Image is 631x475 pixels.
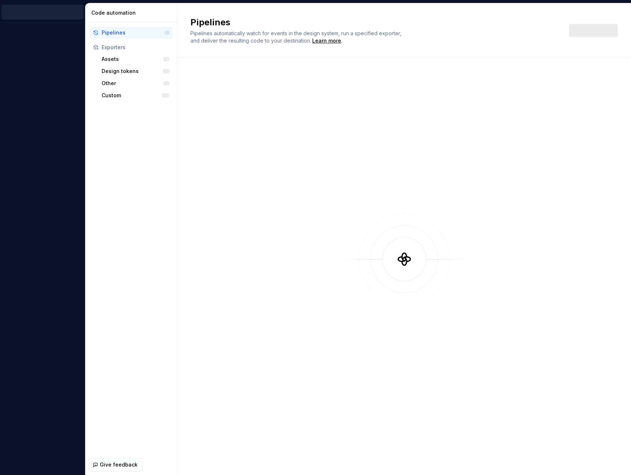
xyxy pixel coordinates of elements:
[99,77,172,89] button: Other
[311,38,342,44] span: .
[100,461,138,468] span: Give feedback
[99,53,172,65] button: Assets
[102,29,164,36] div: Pipelines
[91,9,174,17] div: Code automation
[102,68,163,75] div: Design tokens
[102,92,161,99] div: Custom
[89,458,142,471] button: Give feedback
[102,44,169,51] div: Exporters
[99,90,172,101] button: Custom
[99,65,172,77] button: Design tokens
[102,80,163,87] div: Other
[90,27,172,39] button: Pipelines
[190,30,403,44] span: Pipelines automatically watch for events in the design system, run a specified exporter, and deli...
[312,37,341,44] a: Learn more
[190,17,560,28] h2: Pipelines
[102,55,163,63] div: Assets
